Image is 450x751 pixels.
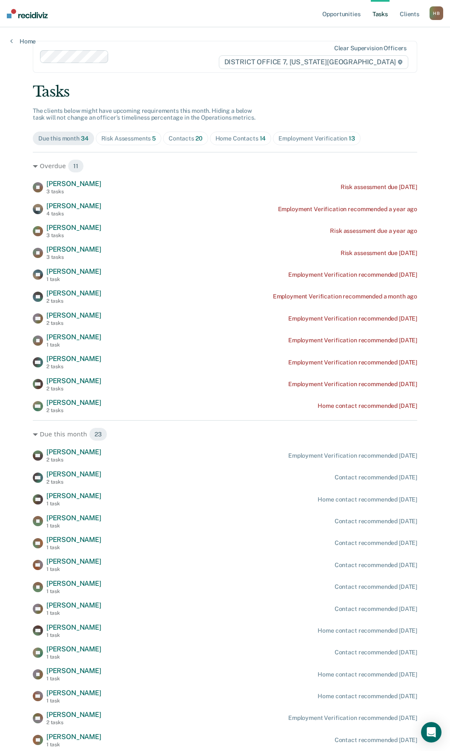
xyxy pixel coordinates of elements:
div: 2 tasks [46,320,101,326]
div: Employment Verification recommended [DATE] [288,359,417,366]
div: Risk Assessments [101,135,156,142]
span: [PERSON_NAME] [46,579,101,588]
span: [PERSON_NAME] [46,536,101,544]
div: 2 tasks [46,457,101,463]
div: Employment Verification recommended [DATE] [288,271,417,278]
span: [PERSON_NAME] [46,470,101,478]
span: [PERSON_NAME] [46,245,101,253]
div: Home contact recommended [DATE] [318,402,417,410]
div: Employment Verification recommended [DATE] [288,714,417,722]
span: [PERSON_NAME] [46,667,101,675]
div: 1 task [46,501,101,507]
span: [PERSON_NAME] [46,689,101,697]
div: Contact recommended [DATE] [335,583,417,590]
span: 11 [68,159,84,173]
span: [PERSON_NAME] [46,355,101,363]
span: [PERSON_NAME] [46,267,101,275]
span: 34 [81,135,89,142]
span: [PERSON_NAME] [46,202,101,210]
div: Employment Verification recommended a month ago [273,293,417,300]
div: Risk assessment due a year ago [330,227,417,235]
span: [PERSON_NAME] [46,557,101,565]
div: Due this month [38,135,89,142]
span: [PERSON_NAME] [46,645,101,653]
span: The clients below might have upcoming requirements this month. Hiding a below task will not chang... [33,107,255,121]
div: Contact recommended [DATE] [335,562,417,569]
div: Contact recommended [DATE] [335,605,417,613]
span: [PERSON_NAME] [46,333,101,341]
div: Home contact recommended [DATE] [318,671,417,678]
div: 1 task [46,698,101,704]
span: 13 [349,135,355,142]
div: Employment Verification recommended [DATE] [288,452,417,459]
div: 2 tasks [46,298,101,304]
div: Tasks [33,83,417,100]
div: Risk assessment due [DATE] [341,249,417,257]
span: 20 [195,135,203,142]
div: 2 tasks [46,479,101,485]
a: Home [10,37,36,45]
div: Employment Verification recommended [DATE] [288,337,417,344]
button: HB [430,6,443,20]
span: [PERSON_NAME] [46,311,101,319]
div: 2 tasks [46,719,101,725]
div: Home contact recommended [DATE] [318,496,417,503]
div: Contacts [169,135,203,142]
span: [PERSON_NAME] [46,377,101,385]
div: 2 tasks [46,386,101,392]
span: [PERSON_NAME] [46,514,101,522]
div: Employment Verification recommended [DATE] [288,315,417,322]
div: 1 task [46,545,101,550]
div: Contact recommended [DATE] [335,649,417,656]
span: [PERSON_NAME] [46,289,101,297]
span: [PERSON_NAME] [46,448,101,456]
span: DISTRICT OFFICE 7, [US_STATE][GEOGRAPHIC_DATA] [219,55,408,69]
div: 3 tasks [46,232,101,238]
div: Contact recommended [DATE] [335,737,417,744]
div: 1 task [46,276,101,282]
div: 1 task [46,654,101,660]
span: [PERSON_NAME] [46,398,101,407]
span: [PERSON_NAME] [46,492,101,500]
div: Home Contacts [215,135,266,142]
div: Due this month 23 [33,427,417,441]
span: [PERSON_NAME] [46,224,101,232]
div: H B [430,6,443,20]
div: 1 task [46,742,101,748]
span: 5 [152,135,156,142]
span: [PERSON_NAME] [46,711,101,719]
div: 4 tasks [46,211,101,217]
span: 23 [89,427,107,441]
div: 1 task [46,676,101,682]
span: 14 [260,135,266,142]
span: [PERSON_NAME] [46,601,101,609]
span: [PERSON_NAME] [46,623,101,631]
span: [PERSON_NAME] [46,733,101,741]
div: 1 task [46,588,101,594]
div: 1 task [46,523,101,529]
div: 3 tasks [46,254,101,260]
div: Employment Verification recommended a year ago [278,206,418,213]
div: 1 task [46,342,101,348]
div: 1 task [46,610,101,616]
div: Employment Verification [278,135,355,142]
div: Contact recommended [DATE] [335,474,417,481]
div: Contact recommended [DATE] [335,539,417,547]
div: 2 tasks [46,407,101,413]
div: Contact recommended [DATE] [335,518,417,525]
div: Home contact recommended [DATE] [318,693,417,700]
img: Recidiviz [7,9,48,18]
div: 2 tasks [46,364,101,370]
div: Open Intercom Messenger [421,722,441,742]
div: 3 tasks [46,189,101,195]
span: [PERSON_NAME] [46,180,101,188]
div: Home contact recommended [DATE] [318,627,417,634]
div: Overdue 11 [33,159,417,173]
div: 1 task [46,566,101,572]
div: Risk assessment due [DATE] [341,183,417,191]
div: Clear supervision officers [334,45,407,52]
div: Employment Verification recommended [DATE] [288,381,417,388]
div: 1 task [46,632,101,638]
